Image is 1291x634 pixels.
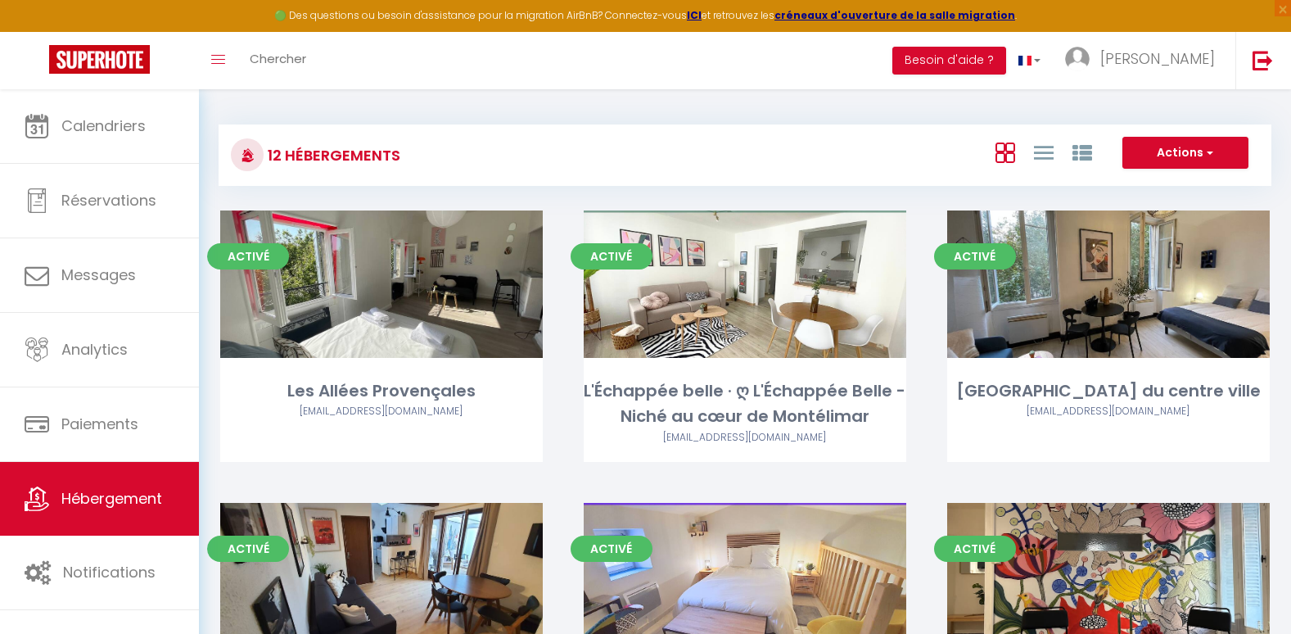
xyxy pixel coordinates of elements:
[1034,138,1054,165] a: Vue en Liste
[571,536,652,562] span: Activé
[207,536,289,562] span: Activé
[61,265,136,285] span: Messages
[61,488,162,509] span: Hébergement
[13,7,62,56] button: Ouvrir le widget de chat LiveChat
[61,414,138,434] span: Paiements
[250,50,306,67] span: Chercher
[1072,138,1092,165] a: Vue par Groupe
[947,404,1270,419] div: Airbnb
[584,430,906,446] div: Airbnb
[220,404,543,419] div: Airbnb
[1053,32,1235,89] a: ... [PERSON_NAME]
[892,47,1006,75] button: Besoin d'aide ?
[934,536,1016,562] span: Activé
[49,45,150,74] img: Super Booking
[947,378,1270,404] div: [GEOGRAPHIC_DATA] du centre ville
[1065,47,1090,71] img: ...
[61,190,156,211] span: Réservations
[1253,50,1273,70] img: logout
[63,562,156,582] span: Notifications
[61,115,146,136] span: Calendriers
[995,138,1015,165] a: Vue en Box
[687,8,702,22] a: ICI
[207,243,289,269] span: Activé
[237,32,318,89] a: Chercher
[61,339,128,360] span: Analytics
[934,243,1016,269] span: Activé
[264,137,400,174] h3: 12 Hébergements
[220,378,543,404] div: Les Allées Provençales
[1122,137,1248,170] button: Actions
[571,243,652,269] span: Activé
[1100,48,1215,69] span: [PERSON_NAME]
[774,8,1015,22] a: créneaux d'ouverture de la salle migration
[584,378,906,430] div: L'Échappée belle · ღ L'Échappée Belle - Niché au cœur de Montélimar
